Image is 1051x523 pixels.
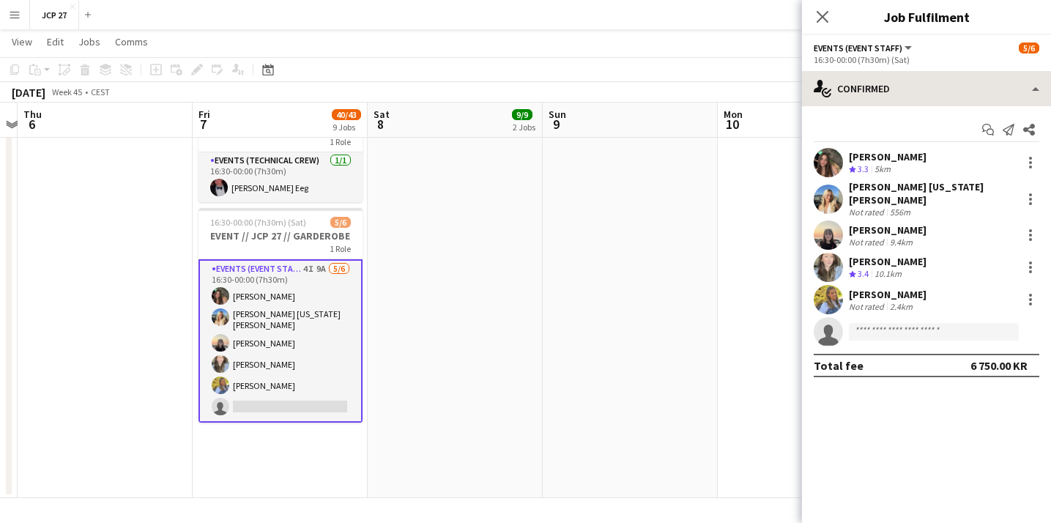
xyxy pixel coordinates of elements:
[330,136,351,147] span: 1 Role
[802,71,1051,106] div: Confirmed
[198,229,363,242] h3: EVENT // JCP 27 // GARDEROBE
[78,35,100,48] span: Jobs
[332,109,361,120] span: 40/43
[849,288,926,301] div: [PERSON_NAME]
[30,1,79,29] button: JCP 27
[849,223,926,237] div: [PERSON_NAME]
[115,35,148,48] span: Comms
[872,268,905,281] div: 10.1km
[21,116,42,133] span: 6
[724,108,743,121] span: Mon
[6,32,38,51] a: View
[814,42,914,53] button: Events (Event Staff)
[374,108,390,121] span: Sat
[814,54,1039,65] div: 16:30-00:00 (7h30m) (Sat)
[721,116,743,133] span: 10
[858,163,869,174] span: 3.3
[198,152,363,202] app-card-role: Events (Technical Crew)1/116:30-00:00 (7h30m)[PERSON_NAME] Eeg
[12,85,45,100] div: [DATE]
[849,180,1016,207] div: [PERSON_NAME] [US_STATE] [PERSON_NAME]
[198,101,363,202] app-job-card: 16:30-00:00 (7h30m) (Sat)1/1EVENT // JCP 27 // BRANNVAKT1 RoleEvents (Technical Crew)1/116:30-00:...
[333,122,360,133] div: 9 Jobs
[23,108,42,121] span: Thu
[546,116,566,133] span: 9
[849,150,926,163] div: [PERSON_NAME]
[512,109,532,120] span: 9/9
[887,207,913,218] div: 556m
[371,116,390,133] span: 8
[887,237,916,248] div: 9.4km
[41,32,70,51] a: Edit
[849,301,887,312] div: Not rated
[47,35,64,48] span: Edit
[109,32,154,51] a: Comms
[198,259,363,423] app-card-role: Events (Event Staff)4I9A5/616:30-00:00 (7h30m)[PERSON_NAME][PERSON_NAME] [US_STATE] [PERSON_NAME]...
[849,207,887,218] div: Not rated
[849,255,926,268] div: [PERSON_NAME]
[210,217,306,228] span: 16:30-00:00 (7h30m) (Sat)
[91,86,110,97] div: CEST
[849,237,887,248] div: Not rated
[198,208,363,423] app-job-card: 16:30-00:00 (7h30m) (Sat)5/6EVENT // JCP 27 // GARDEROBE1 RoleEvents (Event Staff)4I9A5/616:30-00...
[513,122,535,133] div: 2 Jobs
[1019,42,1039,53] span: 5/6
[970,358,1028,373] div: 6 750.00 KR
[12,35,32,48] span: View
[872,163,894,176] div: 5km
[48,86,85,97] span: Week 45
[73,32,106,51] a: Jobs
[196,116,210,133] span: 7
[330,217,351,228] span: 5/6
[814,358,864,373] div: Total fee
[858,268,869,279] span: 3.4
[549,108,566,121] span: Sun
[330,243,351,254] span: 1 Role
[198,108,210,121] span: Fri
[814,42,902,53] span: Events (Event Staff)
[802,7,1051,26] h3: Job Fulfilment
[887,301,916,312] div: 2.4km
